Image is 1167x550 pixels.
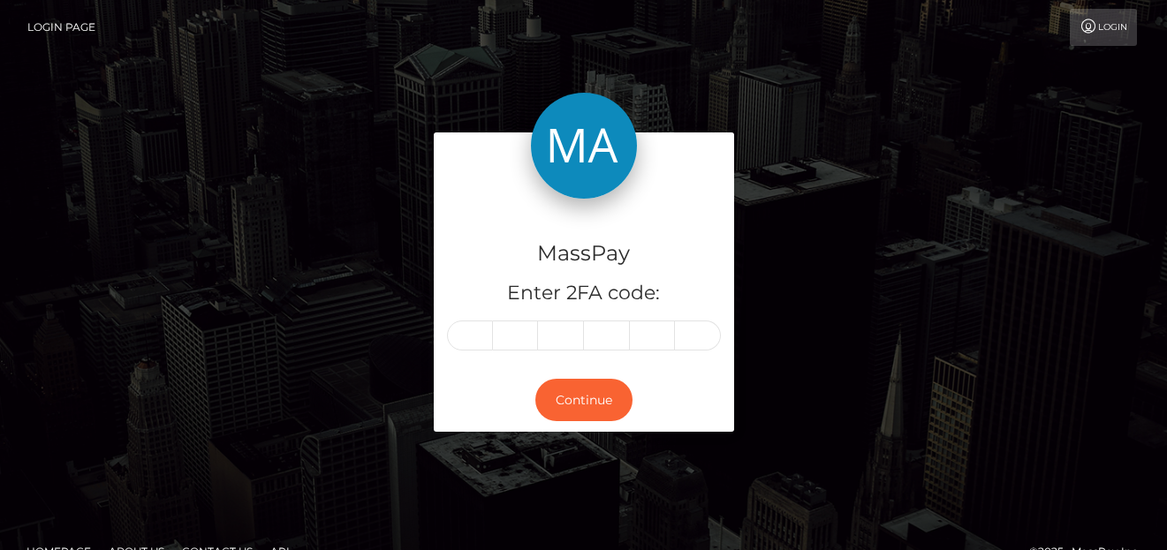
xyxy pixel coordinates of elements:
a: Login Page [27,9,95,46]
h4: MassPay [447,238,721,269]
button: Continue [535,379,633,422]
h5: Enter 2FA code: [447,280,721,307]
img: MassPay [531,93,637,199]
a: Login [1070,9,1137,46]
